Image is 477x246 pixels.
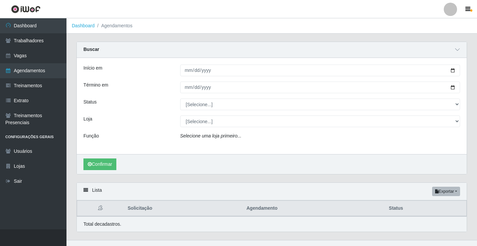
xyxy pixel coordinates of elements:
button: Confirmar [83,158,116,170]
input: 00/00/0000 [180,82,460,93]
a: Dashboard [72,23,95,28]
p: Total de cadastros. [83,221,121,228]
img: CoreUI Logo [11,5,41,13]
label: Início em [83,65,102,72]
th: Agendamento [242,201,385,216]
strong: Buscar [83,47,99,52]
th: Solicitação [124,201,242,216]
li: Agendamentos [95,22,133,29]
input: 00/00/0000 [180,65,460,76]
i: Selecione uma loja primeiro... [180,133,241,138]
label: Status [83,99,97,106]
th: Status [385,201,467,216]
label: Função [83,132,99,139]
button: Exportar [432,187,460,196]
div: Lista [77,183,467,200]
label: Término em [83,82,108,89]
nav: breadcrumb [66,18,477,34]
label: Loja [83,116,92,123]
